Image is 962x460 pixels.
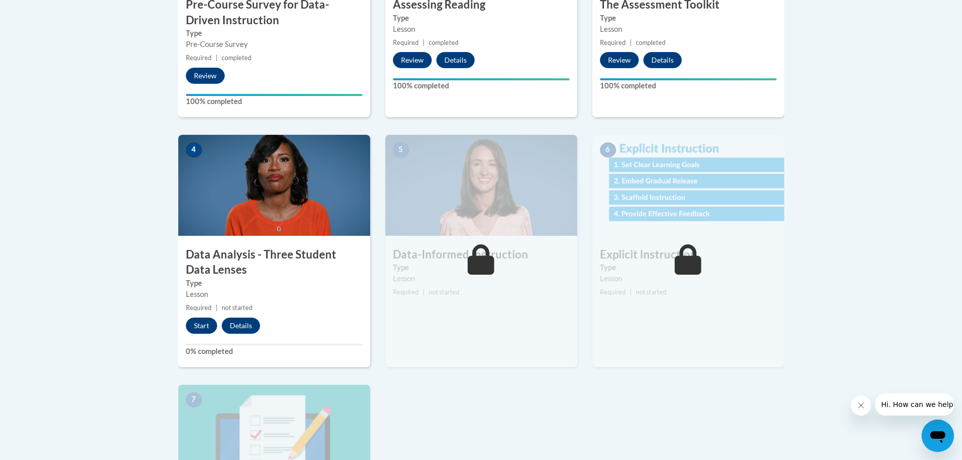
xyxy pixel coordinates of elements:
iframe: Button to launch messaging window [922,420,954,452]
label: 0% completed [186,346,363,357]
iframe: Message from company [875,393,954,416]
button: Review [186,68,225,84]
span: Required [393,288,419,296]
span: not started [636,288,667,296]
button: Review [393,52,432,68]
div: Your progress [393,78,570,80]
span: completed [429,39,459,46]
button: Details [222,318,260,334]
span: | [423,288,425,296]
span: not started [429,288,460,296]
label: 100% completed [393,80,570,91]
label: Type [393,262,570,273]
span: Required [186,54,212,62]
span: | [216,54,218,62]
div: Lesson [393,24,570,35]
span: 7 [186,392,202,407]
span: 6 [600,142,616,158]
label: Type [393,13,570,24]
div: Lesson [393,273,570,284]
h3: Data-Informed Instruction [385,247,577,263]
div: Lesson [600,24,777,35]
iframe: Close message [851,395,871,416]
span: completed [222,54,251,62]
span: | [630,39,632,46]
span: | [423,39,425,46]
img: Course Image [592,135,784,236]
label: 100% completed [600,80,777,91]
button: Details [643,52,682,68]
span: Hi. How can we help? [6,7,82,15]
span: completed [636,39,666,46]
h3: Data Analysis - Three Student Data Lenses [178,247,370,278]
label: Type [600,262,777,273]
span: Required [393,39,419,46]
span: Required [600,288,626,296]
div: Your progress [600,78,777,80]
span: Required [186,304,212,312]
span: not started [222,304,252,312]
div: Your progress [186,94,363,96]
label: Type [186,28,363,39]
span: | [630,288,632,296]
div: Lesson [600,273,777,284]
img: Course Image [178,135,370,236]
label: Type [600,13,777,24]
span: 4 [186,142,202,158]
span: | [216,304,218,312]
span: 5 [393,142,409,158]
button: Details [436,52,475,68]
img: Course Image [385,135,577,236]
div: Pre-Course Survey [186,39,363,50]
button: Start [186,318,217,334]
button: Review [600,52,639,68]
div: Lesson [186,289,363,300]
label: 100% completed [186,96,363,107]
h3: Explicit Instruction [592,247,784,263]
span: Required [600,39,626,46]
label: Type [186,278,363,289]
